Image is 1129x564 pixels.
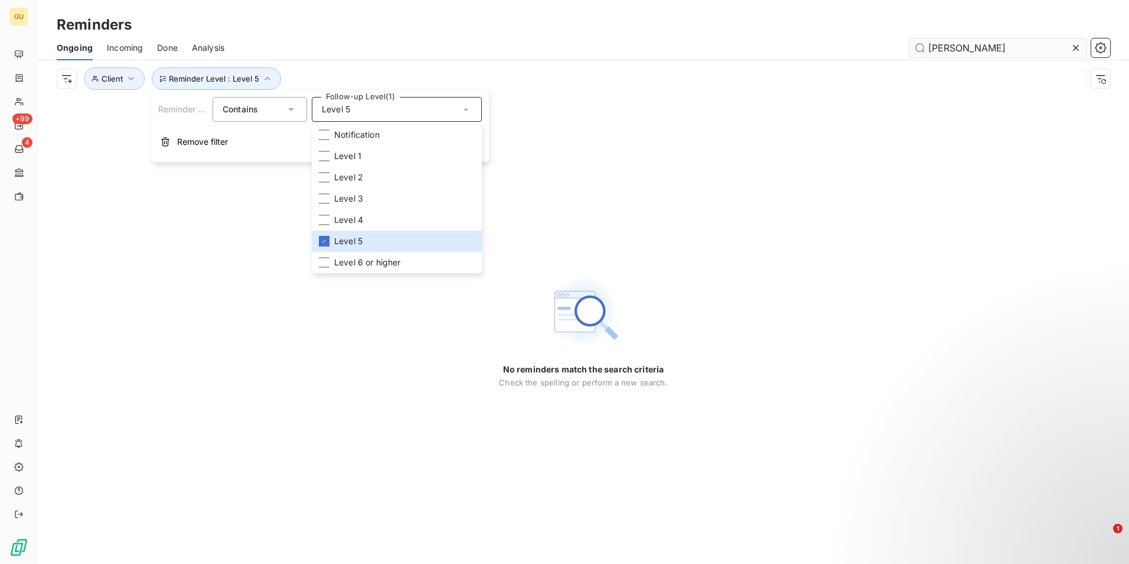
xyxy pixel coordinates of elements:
img: Empty state [546,274,621,349]
input: Search [909,38,1086,57]
span: Contains [223,104,258,114]
span: Reminder Level [158,104,219,114]
span: No reminders match the search criteria [503,364,664,375]
span: Level 5 [334,235,363,247]
span: Check the spelling or perform a new search. [499,378,667,387]
span: Done [157,42,178,54]
span: Level 2 [334,171,363,183]
span: 1 [1113,524,1123,533]
span: Level 6 or higher [334,257,401,268]
iframe: Intercom live chat [1089,524,1117,552]
button: Reminder Level : Level 5 [152,67,281,90]
button: Remove filter [151,129,489,155]
span: Client [102,74,123,83]
span: Reminder Level : Level 5 [169,74,259,83]
span: Level 5 [322,103,350,115]
span: Level 4 [334,214,363,226]
span: Level 3 [334,193,363,205]
span: Notification [334,129,380,141]
div: GU [9,7,28,26]
span: Level 1 [334,150,361,162]
span: Analysis [192,42,224,54]
span: Ongoing [57,42,93,54]
iframe: Intercom notifications message [893,449,1129,532]
span: 4 [22,137,32,148]
span: Remove filter [177,136,228,148]
h3: Reminders [57,14,132,35]
button: Client [84,67,145,90]
span: Incoming [107,42,143,54]
img: Logo LeanPay [9,538,28,557]
span: +99 [12,114,32,124]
